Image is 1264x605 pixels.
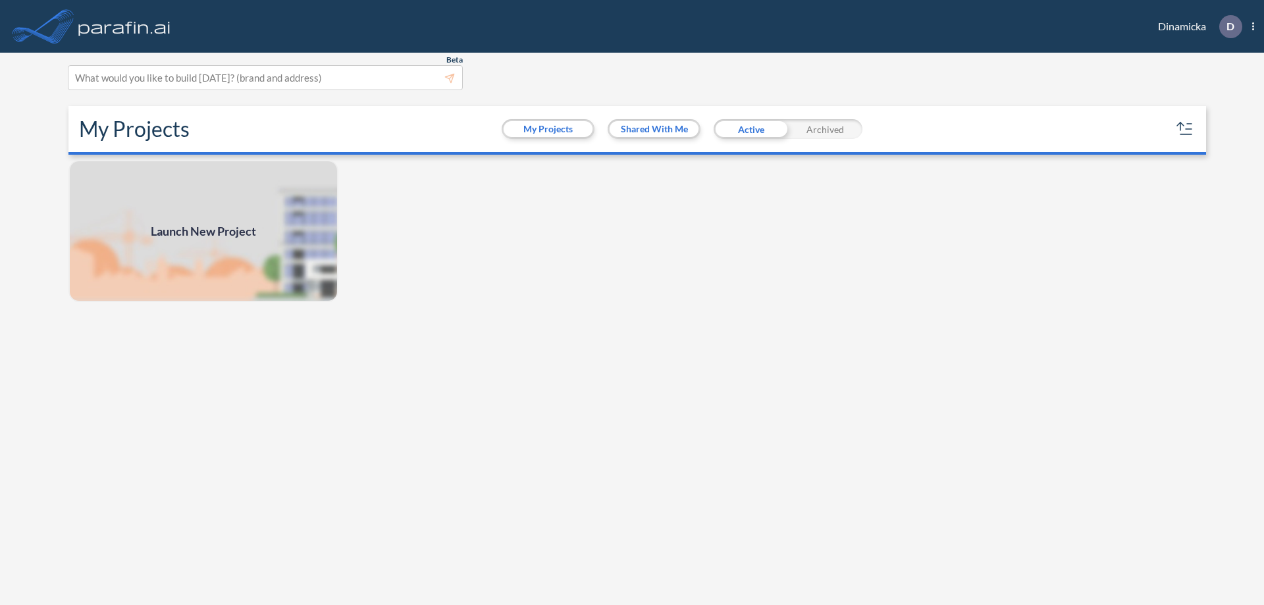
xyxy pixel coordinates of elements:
[788,119,862,139] div: Archived
[151,223,256,240] span: Launch New Project
[79,117,190,142] h2: My Projects
[446,55,463,65] span: Beta
[1138,15,1254,38] div: Dinamicka
[610,121,698,137] button: Shared With Me
[68,160,338,302] a: Launch New Project
[68,160,338,302] img: add
[76,13,173,39] img: logo
[1226,20,1234,32] p: D
[714,119,788,139] div: Active
[504,121,592,137] button: My Projects
[1174,118,1196,140] button: sort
